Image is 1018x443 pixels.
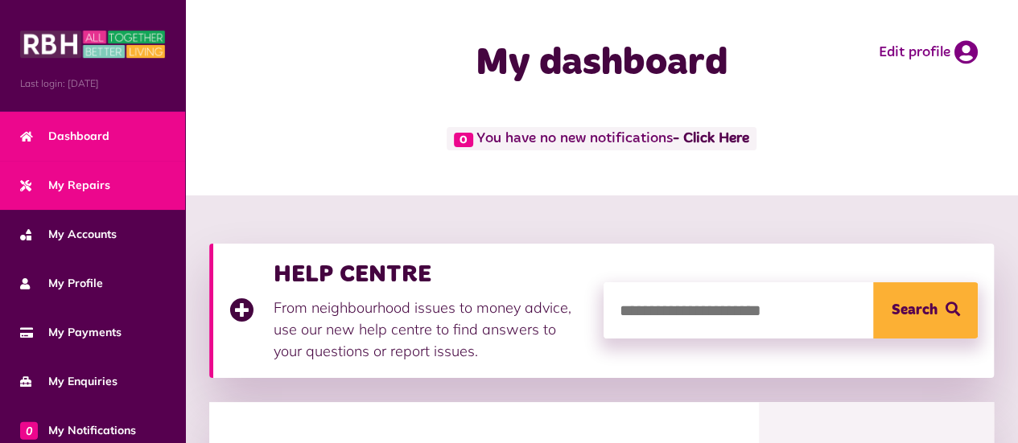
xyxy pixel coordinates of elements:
button: Search [873,282,978,338]
span: Last login: [DATE] [20,76,165,91]
span: My Repairs [20,177,110,194]
h3: HELP CENTRE [274,260,587,289]
span: You have no new notifications [447,127,756,150]
span: My Notifications [20,422,136,439]
img: MyRBH [20,28,165,60]
span: 0 [20,421,38,439]
span: My Enquiries [20,373,117,390]
a: - Click Here [673,132,749,146]
span: My Profile [20,275,103,292]
span: Search [892,282,938,338]
a: Edit profile [879,40,978,64]
span: My Payments [20,324,122,341]
p: From neighbourhood issues to money advice, use our new help centre to find answers to your questi... [274,297,587,362]
span: 0 [454,133,473,147]
span: My Accounts [20,226,117,243]
h1: My dashboard [410,40,794,87]
span: Dashboard [20,128,109,145]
